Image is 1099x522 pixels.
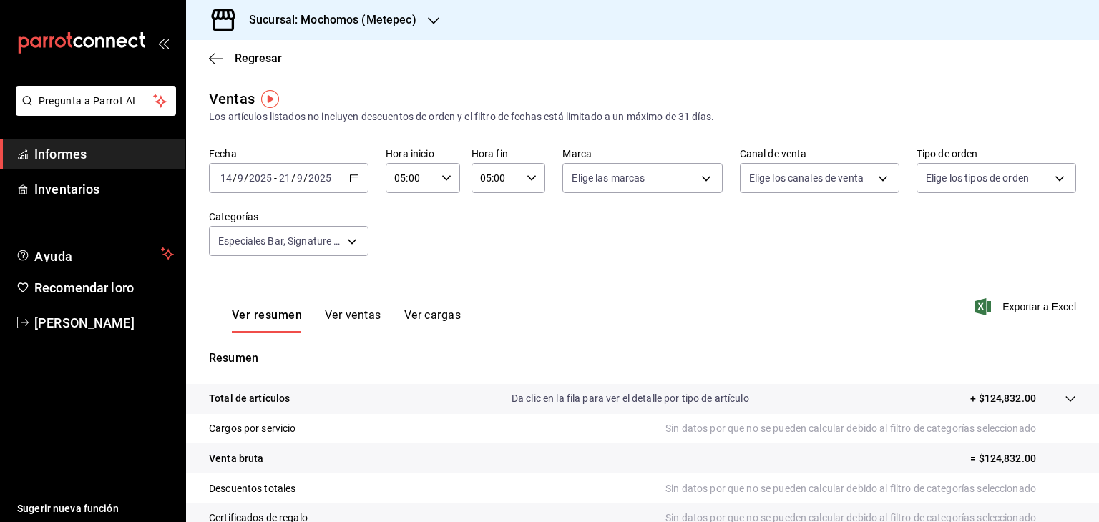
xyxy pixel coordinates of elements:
font: Canal de venta [740,148,807,159]
a: Pregunta a Parrot AI [10,104,176,119]
font: Hora fin [472,148,508,159]
font: Inventarios [34,182,99,197]
input: ---- [308,172,332,184]
input: ---- [248,172,273,184]
font: / [244,172,248,184]
font: Recomendar loro [34,280,134,295]
font: Descuentos totales [209,483,295,494]
button: Pregunta a Parrot AI [16,86,176,116]
font: [PERSON_NAME] [34,315,135,330]
font: Exportar a Excel [1002,301,1076,312]
font: Resumen [209,351,258,365]
font: Regresar [235,51,282,65]
button: abrir_cajón_menú [157,37,169,49]
input: -- [278,172,291,184]
font: Sugerir nueva función [17,503,119,514]
font: Ventas [209,90,255,107]
input: -- [296,172,303,184]
font: Ver ventas [325,308,381,322]
font: Marca [562,148,592,159]
font: Ayuda [34,249,73,264]
font: Elige los tipos de orden [926,172,1029,184]
font: / [233,172,237,184]
font: Hora inicio [386,148,434,159]
font: Informes [34,147,87,162]
font: Total de artículos [209,393,290,404]
font: - [274,172,277,184]
font: Los artículos listados no incluyen descuentos de orden y el filtro de fechas está limitado a un m... [209,111,714,122]
font: / [291,172,295,184]
button: Exportar a Excel [978,298,1076,315]
font: + $124,832.00 [970,393,1036,404]
font: Categorías [209,211,258,222]
font: Da clic en la fila para ver el detalle por tipo de artículo [512,393,749,404]
font: Cargos por servicio [209,423,296,434]
font: Venta bruta [209,453,263,464]
font: Fecha [209,148,237,159]
img: Marcador de información sobre herramientas [261,90,279,108]
font: Elige las marcas [572,172,645,184]
font: / [303,172,308,184]
font: = $124,832.00 [970,453,1036,464]
div: pestañas de navegación [232,307,461,333]
font: Pregunta a Parrot AI [39,95,136,107]
font: Sin datos por que no se pueden calcular debido al filtro de categorías seleccionado [665,423,1036,434]
font: Elige los canales de venta [749,172,864,184]
font: Sucursal: Mochomos (Metepec) [249,13,416,26]
font: Especiales Bar, Signature Terraza, Signature (Restaura, Shots, Servicio [PERSON_NAME] Barra, Mixo... [218,235,690,247]
font: Ver cargas [404,308,461,322]
font: Sin datos por que no se pueden calcular debido al filtro de categorías seleccionado [665,483,1036,494]
font: Tipo de orden [917,148,978,159]
input: -- [237,172,244,184]
font: Ver resumen [232,308,302,322]
input: -- [220,172,233,184]
button: Regresar [209,51,282,65]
